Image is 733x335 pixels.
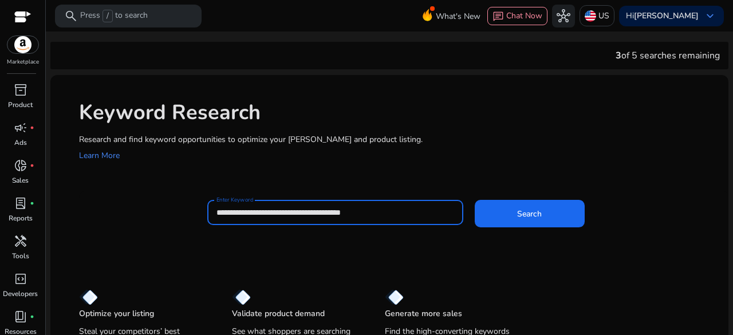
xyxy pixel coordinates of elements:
[598,6,609,26] p: US
[64,9,78,23] span: search
[14,137,27,148] p: Ads
[492,11,504,22] span: chat
[634,10,699,21] b: [PERSON_NAME]
[517,208,542,220] span: Search
[7,58,39,66] p: Marketplace
[14,234,27,248] span: handyman
[80,10,148,22] p: Press to search
[14,310,27,324] span: book_4
[487,7,547,25] button: chatChat Now
[216,196,253,204] mat-label: Enter Keyword
[103,10,113,22] span: /
[703,9,717,23] span: keyboard_arrow_down
[616,49,720,62] div: of 5 searches remaining
[8,100,33,110] p: Product
[552,5,575,27] button: hub
[232,308,325,320] p: Validate product demand
[79,150,120,161] a: Learn More
[79,100,717,125] h1: Keyword Research
[616,49,621,62] span: 3
[626,12,699,20] p: Hi
[14,196,27,210] span: lab_profile
[30,314,34,319] span: fiber_manual_record
[585,10,596,22] img: us.svg
[12,251,29,261] p: Tools
[30,201,34,206] span: fiber_manual_record
[475,200,585,227] button: Search
[436,6,480,26] span: What's New
[14,159,27,172] span: donut_small
[557,9,570,23] span: hub
[232,289,251,305] img: diamond.svg
[3,289,38,299] p: Developers
[9,213,33,223] p: Reports
[14,83,27,97] span: inventory_2
[12,175,29,186] p: Sales
[79,133,717,145] p: Research and find keyword opportunities to optimize your [PERSON_NAME] and product listing.
[30,163,34,168] span: fiber_manual_record
[7,36,38,53] img: amazon.svg
[79,289,98,305] img: diamond.svg
[79,308,154,320] p: Optimize your listing
[14,272,27,286] span: code_blocks
[385,308,462,320] p: Generate more sales
[385,289,404,305] img: diamond.svg
[30,125,34,130] span: fiber_manual_record
[506,10,542,21] span: Chat Now
[14,121,27,135] span: campaign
